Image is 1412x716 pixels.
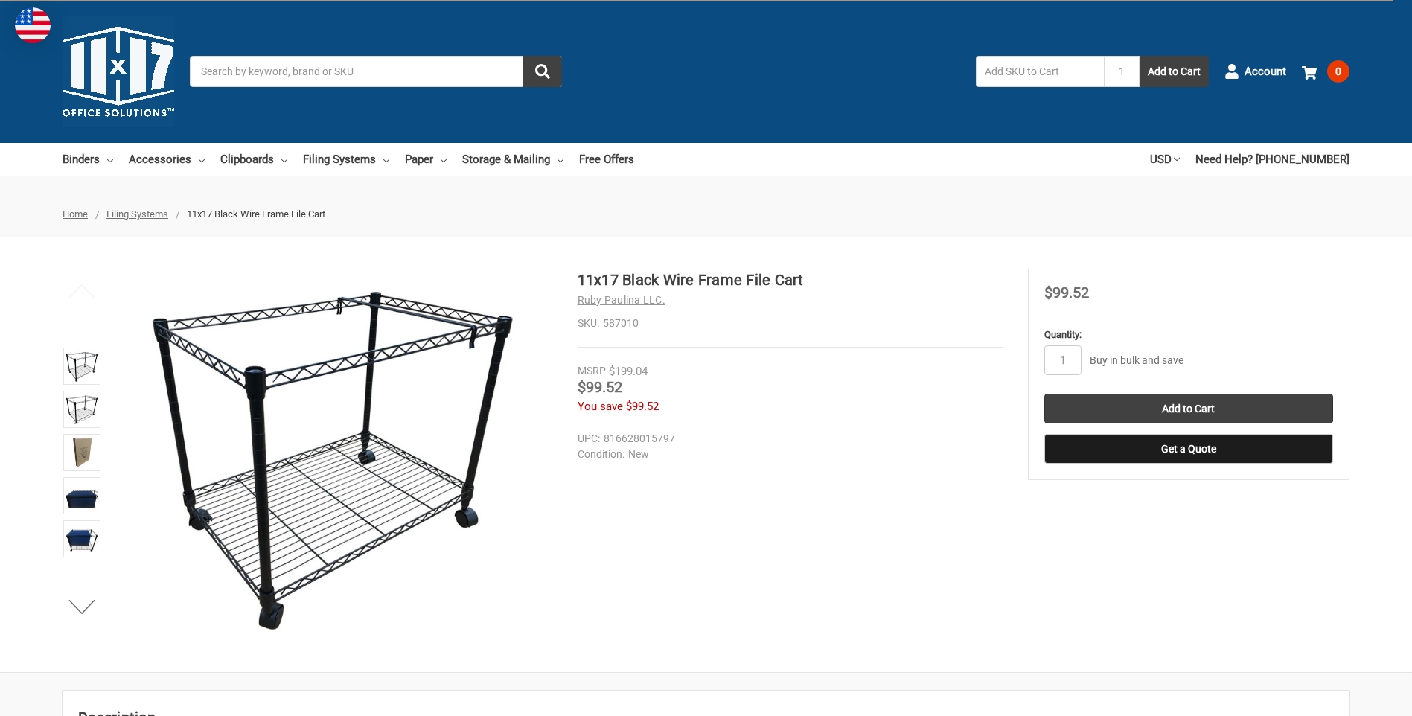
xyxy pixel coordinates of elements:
span: $99.52 [1044,284,1089,301]
a: USD [1150,143,1180,176]
a: Paper [405,143,447,176]
img: 11x17 Black Rolling File Cart [66,436,98,469]
a: Free Offers [579,143,634,176]
a: Filing Systems [303,143,389,176]
input: Search by keyword, brand or SKU [190,56,562,87]
a: Buy in bulk and save [1090,354,1183,366]
a: Filing Systems [106,208,168,220]
span: $199.04 [609,365,648,378]
img: 11x17 Black Wire Frame File Cart [66,522,98,555]
span: 0 [1327,60,1349,83]
img: duty and tax information for United States [15,7,51,43]
img: 11x17 Black Wire Frame File Cart [147,269,519,641]
span: $99.52 [626,400,659,413]
label: Quantity: [1044,327,1333,342]
span: $99.52 [578,378,622,396]
h1: 11x17 Black Wire Frame File Cart [578,269,1003,291]
input: Add SKU to Cart [976,56,1104,87]
dt: UPC: [578,431,600,447]
img: 11x17 Black Wire Frame File Cart [66,393,98,426]
a: Storage & Mailing [462,143,563,176]
a: Binders [63,143,113,176]
a: Clipboards [220,143,287,176]
img: 11x17.com [63,16,174,127]
dd: 816628015797 [578,431,997,447]
button: Previous [60,276,105,306]
dd: 587010 [578,316,1003,331]
a: Home [63,208,88,220]
span: 11x17 Black Wire Frame File Cart [187,208,325,220]
dt: SKU: [578,316,599,331]
dt: Condition: [578,447,624,462]
div: MSRP [578,363,606,379]
button: Get a Quote [1044,434,1333,464]
a: Need Help? [PHONE_NUMBER] [1195,143,1349,176]
a: Ruby Paulina LLC. [578,294,665,306]
img: 11x17 Black Wire Frame File Cart [66,350,98,383]
input: Add to Cart [1044,394,1333,423]
a: Account [1224,52,1286,91]
button: Next [60,592,105,621]
a: 0 [1302,52,1349,91]
span: You save [578,400,623,413]
a: Accessories [129,143,205,176]
span: Account [1245,63,1286,80]
img: 11x17 Black Wire Frame File Cart [66,479,98,512]
button: Add to Cart [1140,56,1209,87]
dd: New [578,447,997,462]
